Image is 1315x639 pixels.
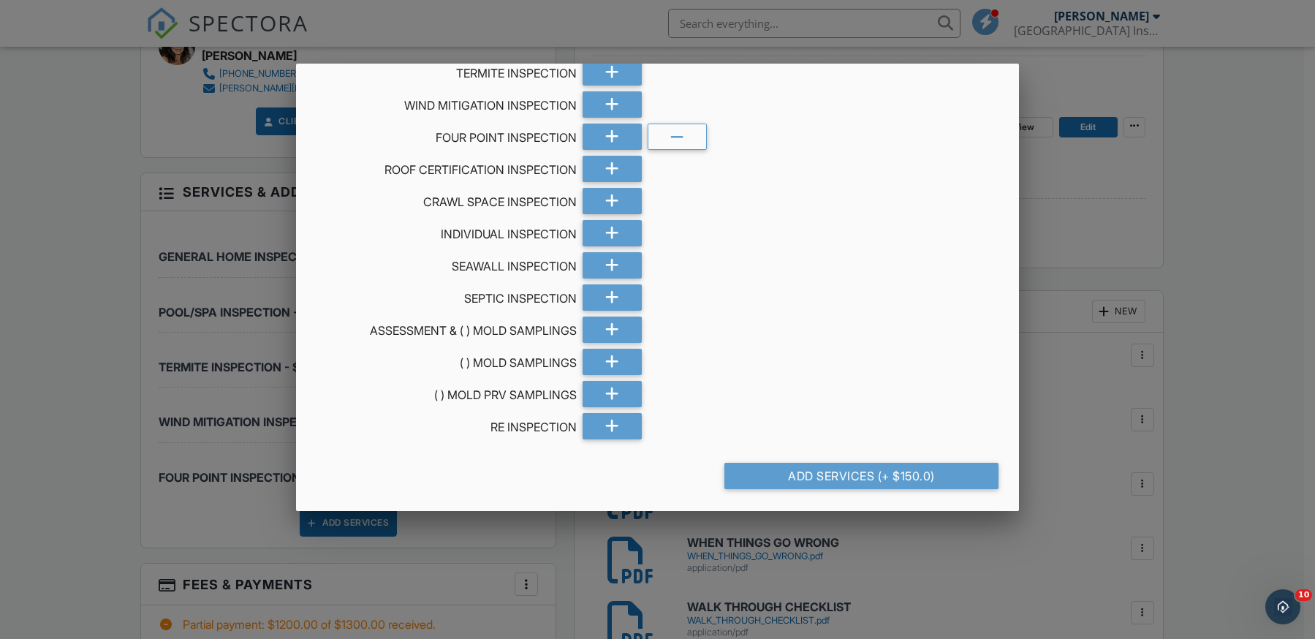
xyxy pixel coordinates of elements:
div: INDIVIDUAL INSPECTION [317,220,577,242]
div: ROOF CERTIFICATION INSPECTION [317,156,577,178]
span: 10 [1295,589,1312,601]
div: ASSESSMENT & ( ) MOLD SAMPLINGS [317,317,577,339]
div: CRAWL SPACE INSPECTION [317,188,577,210]
div: ( ) MOLD SAMPLINGS [317,349,577,371]
div: TERMITE INSPECTION [317,59,577,81]
div: RE INSPECTION [317,413,577,435]
div: SEAWALL INSPECTION [317,252,577,274]
div: FOUR POINT INSPECTION [317,124,577,145]
div: SEPTIC INSPECTION [317,284,577,306]
div: WIND MITIGATION INSPECTION [317,91,577,113]
div: Add Services (+ $150.0) [724,463,998,489]
div: ( ) MOLD PRV SAMPLINGS [317,381,577,403]
iframe: Intercom live chat [1265,589,1300,624]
